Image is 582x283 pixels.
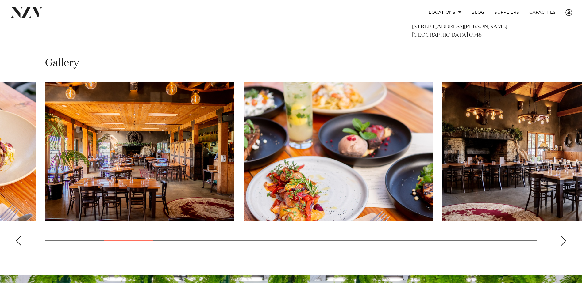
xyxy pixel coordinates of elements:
[524,6,561,19] a: Capacities
[45,56,79,70] h2: Gallery
[489,6,524,19] a: SUPPLIERS
[244,82,433,221] swiper-slide: 5 / 25
[10,7,43,18] img: nzv-logo.png
[45,82,234,221] swiper-slide: 4 / 25
[424,6,467,19] a: Locations
[412,14,512,40] p: Smiths & Stables [STREET_ADDRESS][PERSON_NAME] [GEOGRAPHIC_DATA] 0948
[467,6,489,19] a: BLOG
